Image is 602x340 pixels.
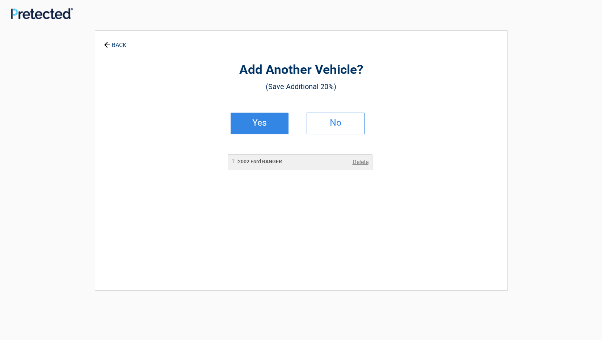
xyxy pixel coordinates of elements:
[232,158,282,165] h2: 2002 Ford RANGER
[353,158,369,167] a: Delete
[232,158,238,165] span: 1 |
[135,80,467,93] h3: (Save Additional 20%)
[11,8,73,19] img: Main Logo
[314,120,357,125] h2: No
[102,35,128,48] a: BACK
[238,120,281,125] h2: Yes
[135,62,467,79] h2: Add Another Vehicle?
